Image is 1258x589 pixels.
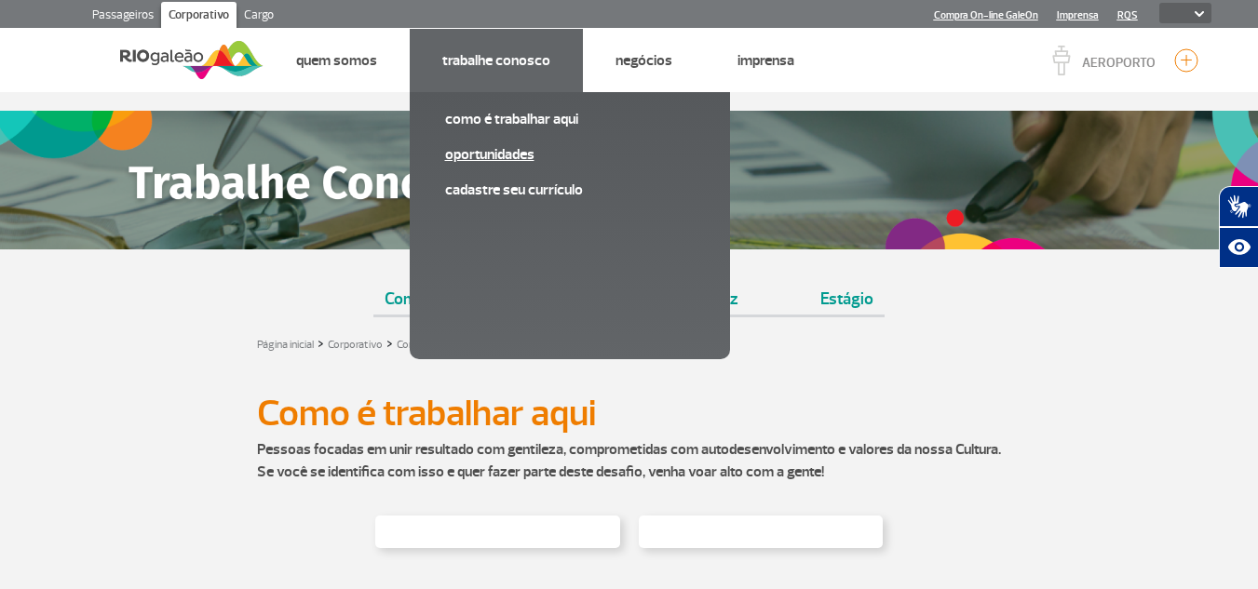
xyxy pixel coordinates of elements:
[296,51,377,70] a: Quem Somos
[1219,227,1258,268] button: Abrir recursos assistivos.
[737,51,794,70] a: Imprensa
[615,51,672,70] a: Negócios
[257,440,1001,481] strong: Pessoas focadas em unir resultado com gentileza, comprometidas com autodesenvolvimento e valores ...
[442,51,550,70] a: Trabalhe Conosco
[1117,9,1138,21] a: RQS
[445,109,695,129] a: Como é trabalhar aqui
[85,2,161,32] a: Passageiros
[445,144,695,165] a: Oportunidades
[386,332,393,354] a: >
[257,338,314,352] a: Página inicial
[809,268,885,315] a: Estágio
[257,397,1002,429] h1: Como é trabalhar aqui
[161,2,237,32] a: Corporativo
[397,338,495,352] a: Como é trabalhar aqui
[1219,186,1258,227] button: Abrir tradutor de língua de sinais.
[1057,9,1099,21] a: Imprensa
[934,9,1038,21] a: Compra On-line GaleOn
[318,332,324,354] a: >
[445,180,695,200] a: Cadastre seu currículo
[237,2,281,32] a: Cargo
[1082,57,1156,70] p: AEROPORTO
[328,338,383,352] a: Corporativo
[1219,186,1258,268] div: Plugin de acessibilidade da Hand Talk.
[373,268,552,315] a: Como é trabalhar aqui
